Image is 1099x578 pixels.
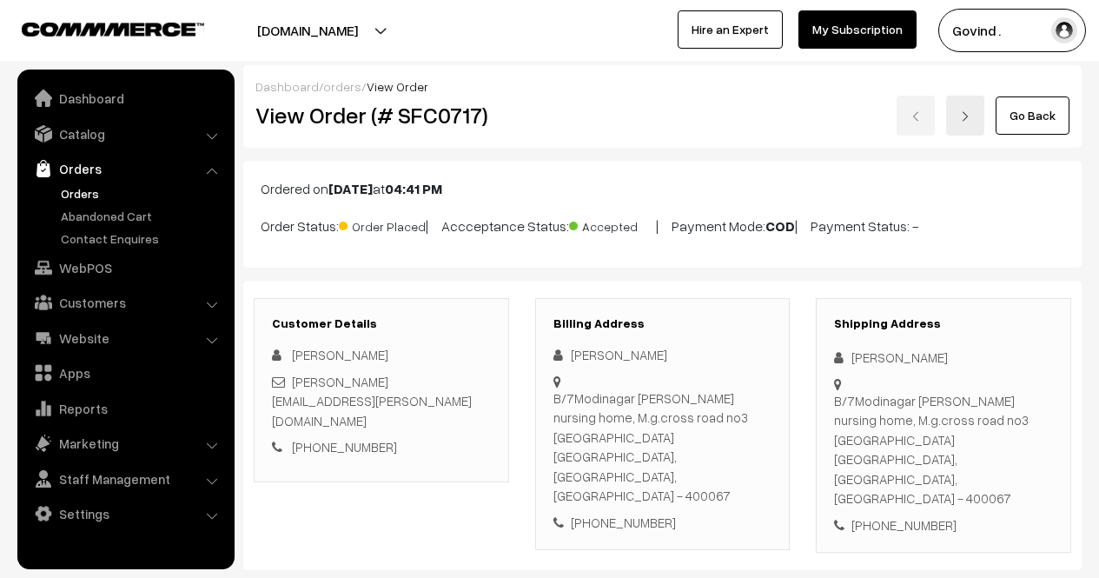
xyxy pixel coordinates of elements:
img: COMMMERCE [22,23,204,36]
div: [PERSON_NAME] [553,345,772,365]
span: View Order [367,79,428,94]
a: Orders [22,153,228,184]
a: Catalog [22,118,228,149]
a: Hire an Expert [678,10,783,49]
h2: View Order (# SFC0717) [255,102,509,129]
div: B/7Modinagar [PERSON_NAME] nursing home, M.g.cross road no3 [GEOGRAPHIC_DATA] [GEOGRAPHIC_DATA], ... [834,391,1053,508]
a: Orders [56,184,228,203]
h3: Billing Address [553,316,772,331]
h3: Shipping Address [834,316,1053,331]
a: Settings [22,498,228,529]
img: right-arrow.png [960,111,970,122]
span: Order Placed [339,213,426,236]
a: [PHONE_NUMBER] [292,439,397,455]
a: Dashboard [255,79,319,94]
a: WebPOS [22,252,228,283]
button: Govind . [938,9,1086,52]
div: [PHONE_NUMBER] [553,513,772,533]
a: Website [22,322,228,354]
a: Dashboard [22,83,228,114]
b: COD [765,217,795,235]
a: My Subscription [798,10,917,49]
h3: Customer Details [272,316,491,331]
a: Reports [22,393,228,424]
a: COMMMERCE [22,17,174,38]
b: [DATE] [328,180,373,197]
a: Apps [22,357,228,389]
p: Order Status: | Accceptance Status: | Payment Mode: | Payment Status: - [261,213,1064,236]
a: Marketing [22,428,228,459]
a: Staff Management [22,463,228,495]
a: orders [323,79,361,94]
a: Customers [22,287,228,318]
div: [PERSON_NAME] [834,348,1053,368]
p: Ordered on at [261,178,1064,199]
a: [PERSON_NAME][EMAIL_ADDRESS][PERSON_NAME][DOMAIN_NAME] [272,374,472,429]
span: Accepted [569,213,656,236]
a: Contact Enquires [56,229,228,248]
a: Abandoned Cart [56,207,228,225]
button: [DOMAIN_NAME] [196,9,419,52]
b: 04:41 PM [385,180,442,197]
span: [PERSON_NAME] [292,347,388,362]
div: / / [255,77,1069,96]
div: B/7Modinagar [PERSON_NAME] nursing home, M.g.cross road no3 [GEOGRAPHIC_DATA] [GEOGRAPHIC_DATA], ... [553,389,772,506]
img: user [1051,17,1077,43]
div: [PHONE_NUMBER] [834,515,1053,535]
a: Go Back [996,96,1069,135]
